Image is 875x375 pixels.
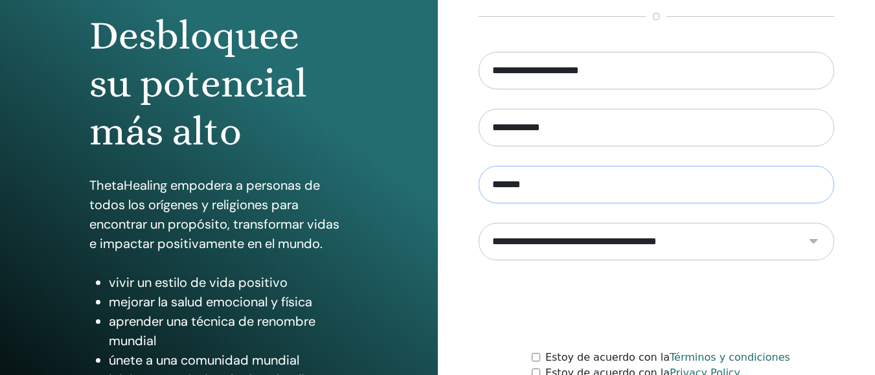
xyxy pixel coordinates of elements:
[109,273,348,292] li: vivir un estilo de vida positivo
[558,280,755,330] iframe: reCAPTCHA
[89,12,348,156] h1: Desbloquee su potencial más alto
[109,350,348,370] li: únete a una comunidad mundial
[109,312,348,350] li: aprender una técnica de renombre mundial
[109,292,348,312] li: mejorar la salud emocional y física
[545,350,790,365] label: Estoy de acuerdo con la
[670,351,790,363] a: Términos y condiciones
[646,9,666,25] span: o
[89,176,348,253] p: ThetaHealing empodera a personas de todos los orígenes y religiones para encontrar un propósito, ...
